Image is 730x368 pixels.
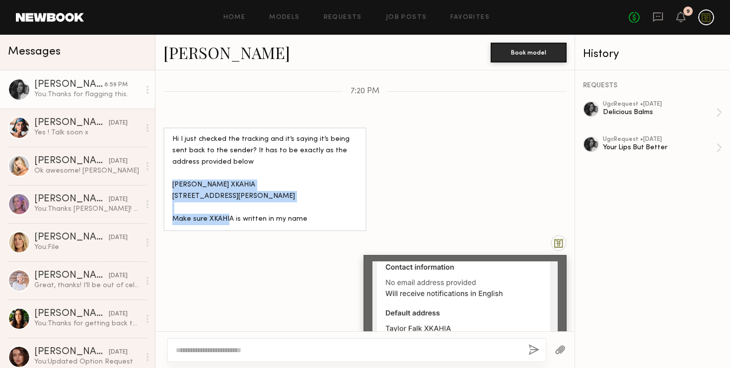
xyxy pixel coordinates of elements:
[34,128,140,137] div: Yes ! Talk soon x
[603,108,716,117] div: Delicious Balms
[109,233,128,243] div: [DATE]
[34,166,140,176] div: Ok awesome! [PERSON_NAME]
[34,271,109,281] div: [PERSON_NAME]
[34,233,109,243] div: [PERSON_NAME]
[324,14,362,21] a: Requests
[603,101,716,108] div: ugc Request • [DATE]
[386,14,427,21] a: Job Posts
[269,14,299,21] a: Models
[34,357,140,367] div: You: Updated Option Request
[603,143,716,152] div: Your Lips But Better
[109,195,128,204] div: [DATE]
[34,90,140,99] div: You: Thanks for flagging this.
[34,281,140,290] div: Great, thanks! I’ll be out of cell service here and there but will check messages whenever I have...
[603,136,716,143] div: ugc Request • [DATE]
[34,80,104,90] div: [PERSON_NAME]
[109,157,128,166] div: [DATE]
[603,101,722,124] a: ugcRequest •[DATE]Delicious Balms
[109,271,128,281] div: [DATE]
[8,46,61,58] span: Messages
[491,48,567,56] a: Book model
[109,348,128,357] div: [DATE]
[583,49,722,60] div: History
[34,118,109,128] div: [PERSON_NAME]
[109,119,128,128] div: [DATE]
[491,43,567,62] button: Book model
[351,87,379,96] span: 7:20 PM
[686,9,690,14] div: 9
[172,134,358,225] div: Hi I just checked the tracking and it’s saying it’s being sent back to the sender? It has to be e...
[34,194,109,204] div: [PERSON_NAME]
[163,42,290,63] a: [PERSON_NAME]
[583,82,722,89] div: REQUESTS
[34,243,140,252] div: You: File
[34,319,140,328] div: You: Thanks for getting back to us! We'll keep you in mind for the next one! xx
[223,14,246,21] a: Home
[34,309,109,319] div: [PERSON_NAME]
[34,347,109,357] div: [PERSON_NAME]
[109,309,128,319] div: [DATE]
[104,80,128,90] div: 8:59 PM
[34,204,140,214] div: You: Thanks [PERSON_NAME]! We will let our team know. xx
[603,136,722,159] a: ugcRequest •[DATE]Your Lips But Better
[450,14,490,21] a: Favorites
[34,156,109,166] div: [PERSON_NAME]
